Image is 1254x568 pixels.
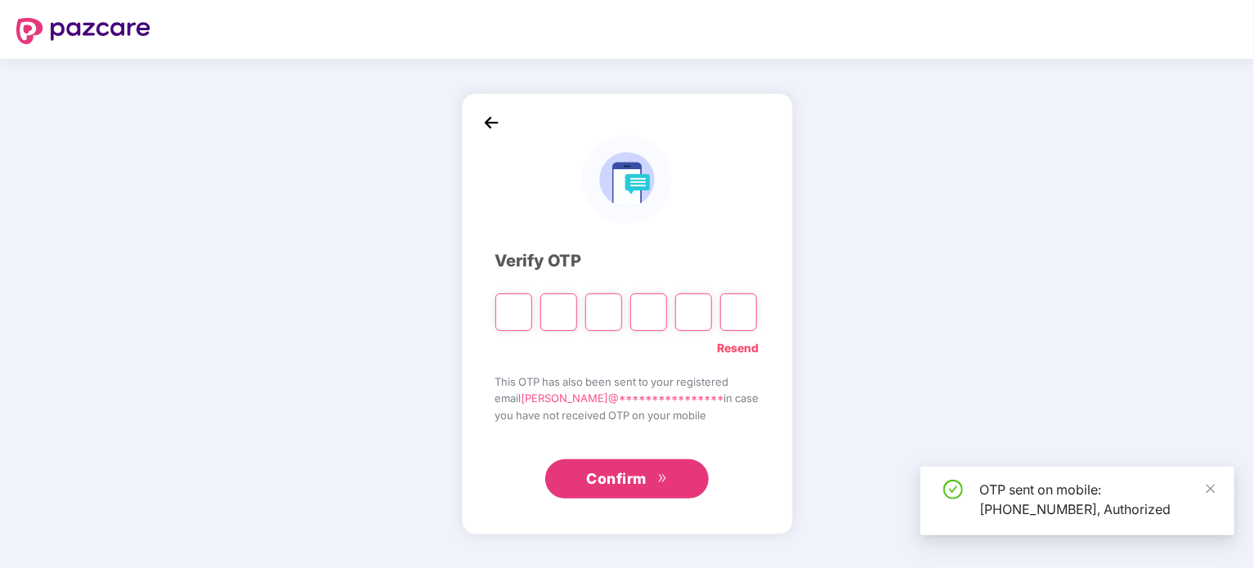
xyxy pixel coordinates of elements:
[585,293,622,331] input: Digit 3
[979,480,1215,519] div: OTP sent on mobile: [PHONE_NUMBER], Authorized
[582,135,671,224] img: logo
[718,339,759,357] a: Resend
[495,407,759,423] span: you have not received OTP on your mobile
[540,293,577,331] input: Digit 2
[495,373,759,390] span: This OTP has also been sent to your registered
[657,473,668,486] span: double-right
[1205,483,1216,494] span: close
[16,18,150,44] img: logo
[495,390,759,406] span: email in case
[630,293,667,331] input: Digit 4
[675,293,712,331] input: Digit 5
[479,110,504,135] img: back_icon
[495,293,532,331] input: Please enter verification code. Digit 1
[545,459,709,499] button: Confirmdouble-right
[720,293,757,331] input: Digit 6
[495,248,759,274] div: Verify OTP
[943,480,963,499] span: check-circle
[586,467,647,490] span: Confirm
